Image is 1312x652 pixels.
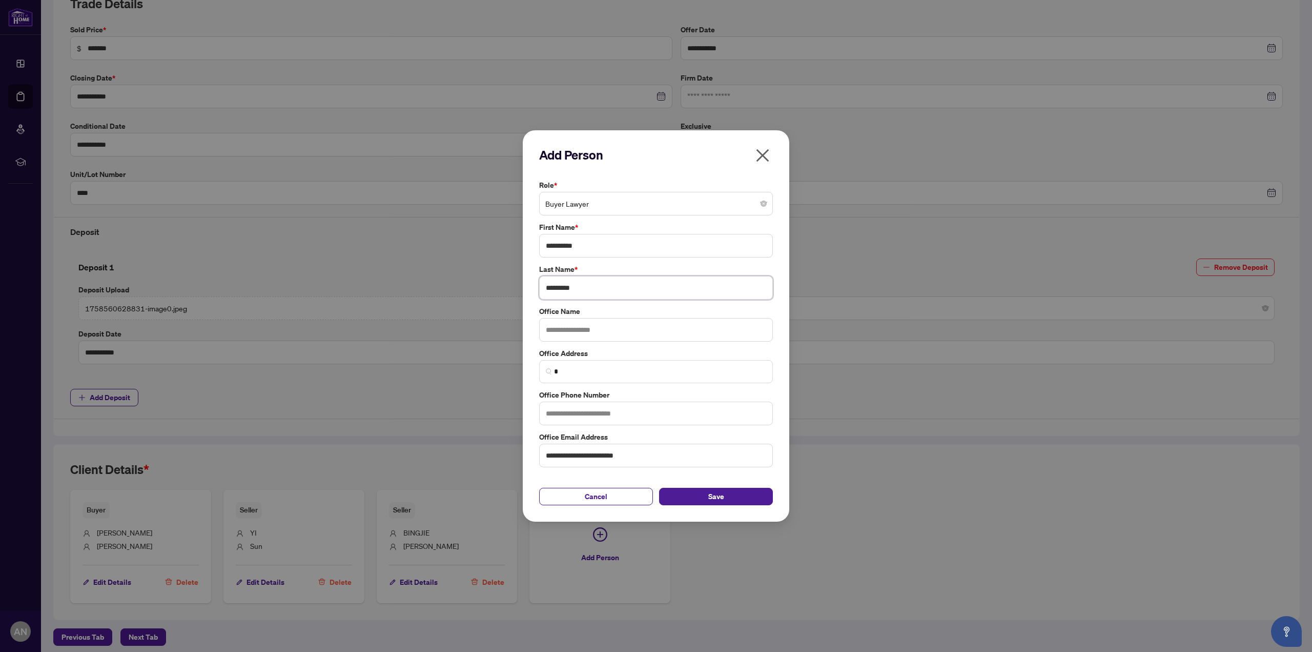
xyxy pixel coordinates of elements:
label: Last Name [539,264,773,275]
span: Save [708,488,724,505]
span: Buyer Lawyer [545,194,767,213]
label: Role [539,180,773,191]
h2: Add Person [539,147,773,163]
button: Cancel [539,488,653,505]
label: Office Phone Number [539,389,773,401]
span: close-circle [761,201,767,207]
button: Save [659,488,773,505]
img: search_icon [546,368,552,374]
button: Open asap [1271,616,1302,647]
label: First Name [539,222,773,233]
label: Office Name [539,306,773,317]
label: Office Address [539,348,773,359]
span: close [754,147,771,164]
span: Cancel [585,488,607,505]
label: Office Email Address [539,431,773,443]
